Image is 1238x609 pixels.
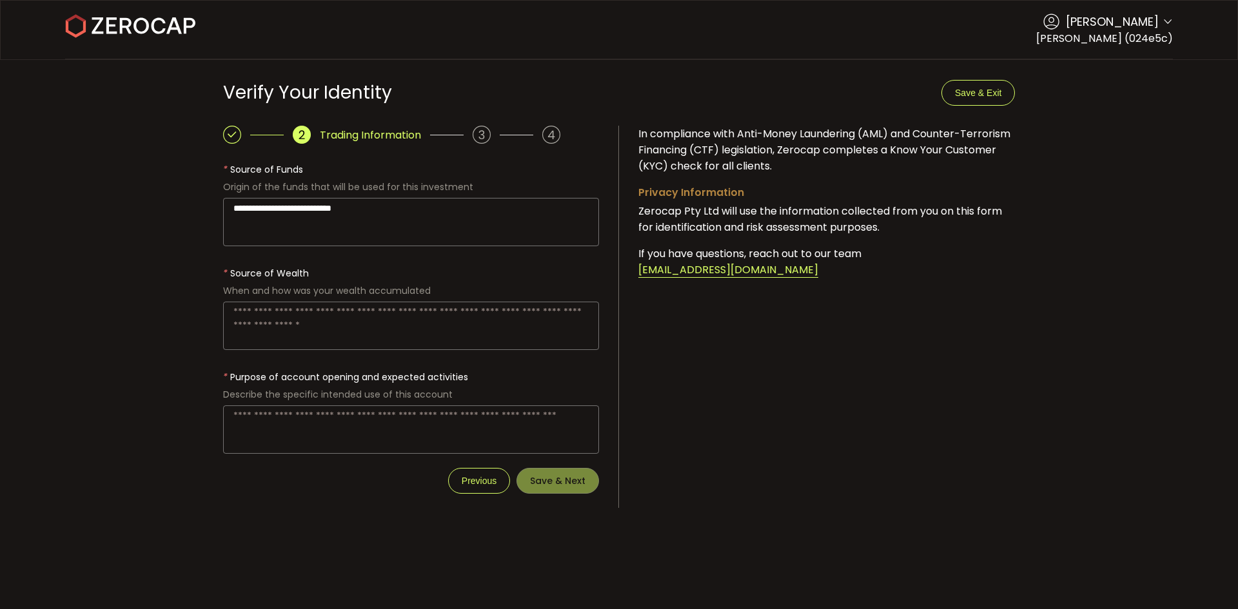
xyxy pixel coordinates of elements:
[462,476,496,486] span: Previous
[638,185,744,200] span: Privacy Information
[320,127,421,143] span: Trading Information
[1174,547,1238,609] iframe: Chat Widget
[516,468,599,494] button: Save & Next
[1036,31,1173,46] span: [PERSON_NAME] (024e5c)
[941,80,1015,106] button: Save & Exit
[638,126,1010,173] span: In compliance with Anti-Money Laundering (AML) and Counter-Terrorism Financing (CTF) legislation,...
[638,262,818,278] span: [EMAIL_ADDRESS][DOMAIN_NAME]
[955,88,1001,98] span: Save & Exit
[638,246,861,261] span: If you have questions, reach out to our team
[638,204,1002,235] span: Zerocap Pty Ltd will use the information collected from you on this form for identification and r...
[448,468,510,494] button: Previous
[530,476,585,485] span: Save & Next
[1066,13,1159,30] span: [PERSON_NAME]
[223,80,392,105] span: Verify Your Identity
